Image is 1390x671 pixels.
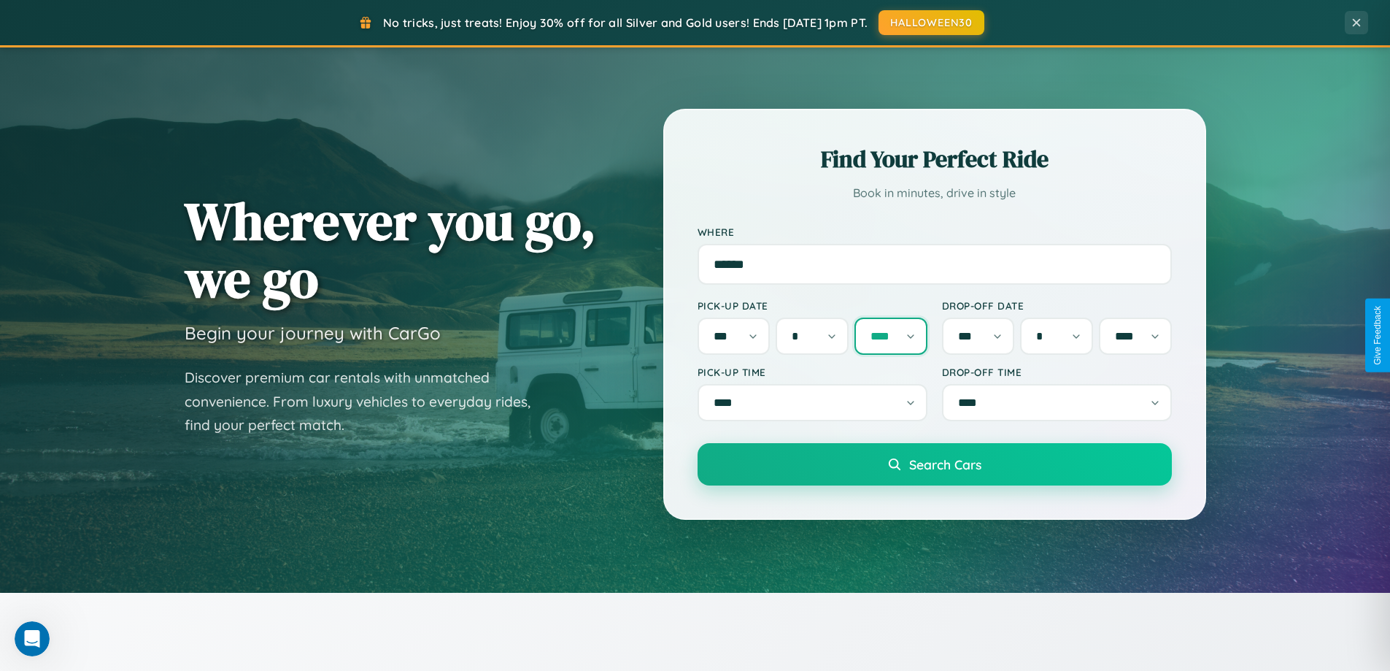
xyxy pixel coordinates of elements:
[698,183,1172,204] p: Book in minutes, drive in style
[942,366,1172,378] label: Drop-off Time
[698,143,1172,175] h2: Find Your Perfect Ride
[698,299,927,312] label: Pick-up Date
[15,621,50,656] iframe: Intercom live chat
[698,443,1172,486] button: Search Cars
[185,322,441,344] h3: Begin your journey with CarGo
[1372,306,1383,365] div: Give Feedback
[185,192,596,307] h1: Wherever you go, we go
[942,299,1172,312] label: Drop-off Date
[383,15,868,30] span: No tricks, just treats! Enjoy 30% off for all Silver and Gold users! Ends [DATE] 1pm PT.
[909,456,981,472] span: Search Cars
[698,366,927,378] label: Pick-up Time
[879,10,984,35] button: HALLOWEEN30
[698,226,1172,238] label: Where
[185,366,549,437] p: Discover premium car rentals with unmatched convenience. From luxury vehicles to everyday rides, ...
